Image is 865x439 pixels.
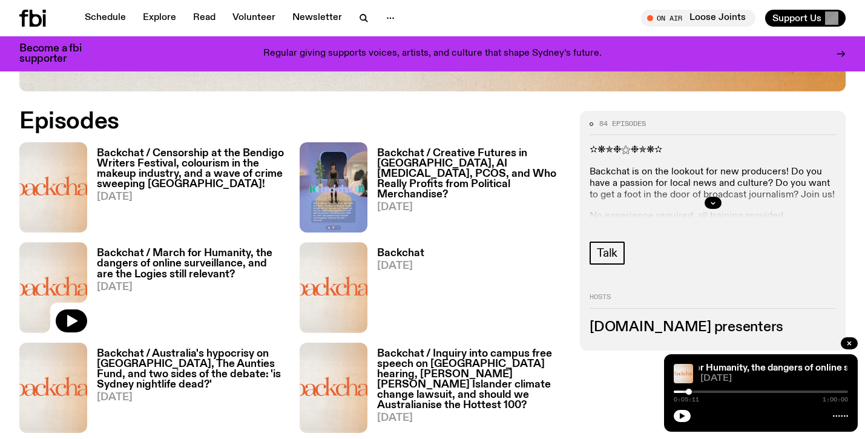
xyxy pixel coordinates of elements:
span: [DATE] [377,413,565,423]
span: [DATE] [377,261,424,271]
h2: Episodes [19,111,565,133]
a: Backchat / March for Humanity, the dangers of online surveillance, and are the Logies still relev... [87,248,285,332]
h3: Backchat / Inquiry into campus free speech on [GEOGRAPHIC_DATA] hearing, [PERSON_NAME] [PERSON_NA... [377,349,565,411]
span: [DATE] [97,392,285,403]
span: 0:05:11 [674,397,699,403]
a: Backchat / Censorship at the Bendigo Writers Festival, colourism in the makeup industry, and a wa... [87,148,285,233]
h2: Hosts [590,294,836,308]
h3: Backchat / Australia's hypocrisy on [GEOGRAPHIC_DATA], The Aunties Fund, and two sides of the deb... [97,349,285,390]
h3: Backchat / Creative Futures in [GEOGRAPHIC_DATA], AI [MEDICAL_DATA], PCOS, and Who Really Profits... [377,148,565,200]
h3: [DOMAIN_NAME] presenters [590,321,836,334]
h3: Backchat / March for Humanity, the dangers of online surveillance, and are the Logies still relev... [97,248,285,279]
span: [DATE] [377,202,565,213]
h3: Backchat [377,248,424,259]
span: 1:00:00 [823,397,848,403]
span: [DATE] [97,192,285,202]
span: Support Us [772,13,821,24]
span: 84 episodes [599,120,646,127]
span: Talk [597,246,617,260]
a: Volunteer [225,10,283,27]
a: Backchat / Australia's hypocrisy on [GEOGRAPHIC_DATA], The Aunties Fund, and two sides of the deb... [87,349,285,433]
a: Backchat[DATE] [367,248,424,332]
button: On AirLoose Joints [641,10,755,27]
h3: Become a fbi supporter [19,44,97,64]
p: Regular giving supports voices, artists, and culture that shape Sydney’s future. [263,48,602,59]
button: Support Us [765,10,846,27]
a: Backchat / Creative Futures in [GEOGRAPHIC_DATA], AI [MEDICAL_DATA], PCOS, and Who Really Profits... [367,148,565,233]
p: Backchat is on the lookout for new producers! Do you have a passion for local news and culture? D... [590,167,836,202]
a: Talk [590,242,625,265]
a: Explore [136,10,183,27]
h3: Backchat / Censorship at the Bendigo Writers Festival, colourism in the makeup industry, and a wa... [97,148,285,190]
p: ✫❋✯❉⚝❉✯❋✫ [590,145,836,156]
a: Schedule [77,10,133,27]
a: Read [186,10,223,27]
a: Newsletter [285,10,349,27]
a: Backchat / Inquiry into campus free speech on [GEOGRAPHIC_DATA] hearing, [PERSON_NAME] [PERSON_NA... [367,349,565,433]
span: [DATE] [700,374,848,383]
span: [DATE] [97,282,285,292]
